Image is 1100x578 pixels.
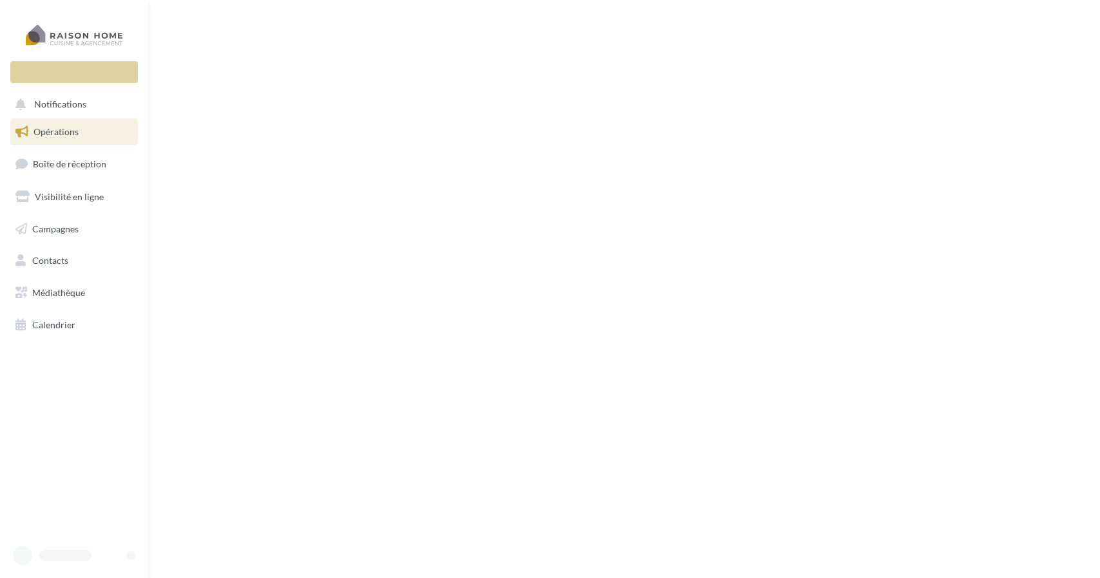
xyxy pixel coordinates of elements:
[35,191,104,202] span: Visibilité en ligne
[32,223,79,234] span: Campagnes
[8,247,140,274] a: Contacts
[8,279,140,306] a: Médiathèque
[8,150,140,178] a: Boîte de réception
[32,319,75,330] span: Calendrier
[8,216,140,243] a: Campagnes
[32,287,85,298] span: Médiathèque
[8,312,140,339] a: Calendrier
[34,126,79,137] span: Opérations
[10,61,138,83] div: Nouvelle campagne
[8,183,140,210] a: Visibilité en ligne
[34,99,86,110] span: Notifications
[8,118,140,145] a: Opérations
[32,255,68,266] span: Contacts
[33,158,106,169] span: Boîte de réception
